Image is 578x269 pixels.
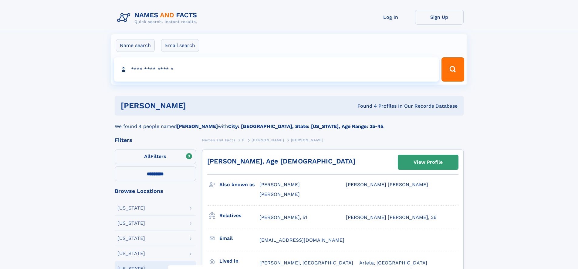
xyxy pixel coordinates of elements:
div: Filters [115,137,196,143]
div: [US_STATE] [117,206,145,210]
div: Browse Locations [115,188,196,194]
h1: [PERSON_NAME] [121,102,272,109]
a: View Profile [398,155,458,170]
b: [PERSON_NAME] [177,123,218,129]
b: City: [GEOGRAPHIC_DATA], State: [US_STATE], Age Range: 35-45 [228,123,383,129]
h3: Also known as [219,180,259,190]
label: Name search [116,39,155,52]
h3: Lived in [219,256,259,266]
div: [US_STATE] [117,221,145,226]
a: [PERSON_NAME] [252,136,284,144]
label: Filters [115,150,196,164]
span: [PERSON_NAME] [PERSON_NAME] [346,182,428,187]
div: Found 4 Profiles In Our Records Database [272,103,458,109]
span: [EMAIL_ADDRESS][DOMAIN_NAME] [259,237,344,243]
span: P [242,138,245,142]
a: [PERSON_NAME], 51 [259,214,307,221]
span: [PERSON_NAME], [GEOGRAPHIC_DATA] [259,260,353,266]
span: All [144,153,150,159]
img: Logo Names and Facts [115,10,202,26]
a: Names and Facts [202,136,235,144]
a: P [242,136,245,144]
h3: Relatives [219,210,259,221]
a: Sign Up [415,10,464,25]
input: search input [114,57,439,82]
a: [PERSON_NAME], Age [DEMOGRAPHIC_DATA] [207,157,355,165]
div: [US_STATE] [117,251,145,256]
button: Search Button [441,57,464,82]
a: [PERSON_NAME] [PERSON_NAME], 26 [346,214,437,221]
div: View Profile [414,155,443,169]
div: We found 4 people named with . [115,116,464,130]
h3: Email [219,233,259,244]
span: [PERSON_NAME] [252,138,284,142]
span: [PERSON_NAME] [259,182,300,187]
span: Arleta, [GEOGRAPHIC_DATA] [359,260,427,266]
span: [PERSON_NAME] [291,138,323,142]
span: [PERSON_NAME] [259,191,300,197]
a: Log In [367,10,415,25]
label: Email search [161,39,199,52]
div: [US_STATE] [117,236,145,241]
